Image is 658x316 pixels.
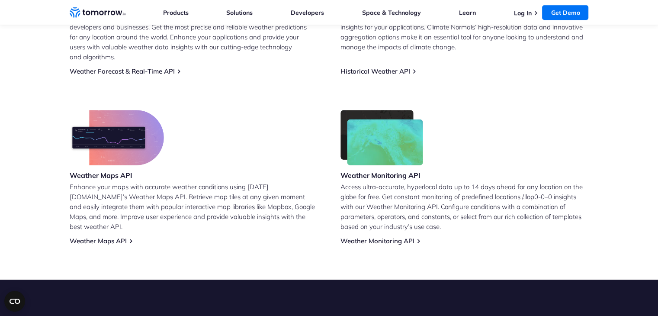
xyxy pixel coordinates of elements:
[70,6,126,19] a: Home link
[70,182,318,232] p: Enhance your maps with accurate weather conditions using [DATE][DOMAIN_NAME]’s Weather Maps API. ...
[459,9,476,16] a: Learn
[340,67,410,75] a: Historical Weather API
[163,9,189,16] a: Products
[340,237,414,245] a: Weather Monitoring API
[362,9,421,16] a: Space & Technology
[70,67,175,75] a: Weather Forecast & Real-Time API
[340,171,424,180] h3: Weather Monitoring API
[70,237,127,245] a: Weather Maps API
[542,5,588,20] a: Get Demo
[70,2,318,62] p: Integrate accurate and comprehensive weather data into your applications with [DATE][DOMAIN_NAME]...
[340,182,589,232] p: Access ultra-accurate, hyperlocal data up to 14 days ahead for any location on the globe for free...
[4,291,25,312] button: Open CMP widget
[340,2,589,52] p: Unlock the power of historical data with our Historical Climate API. Access hourly and daily weat...
[226,9,253,16] a: Solutions
[514,9,531,17] a: Log In
[291,9,324,16] a: Developers
[70,171,164,180] h3: Weather Maps API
